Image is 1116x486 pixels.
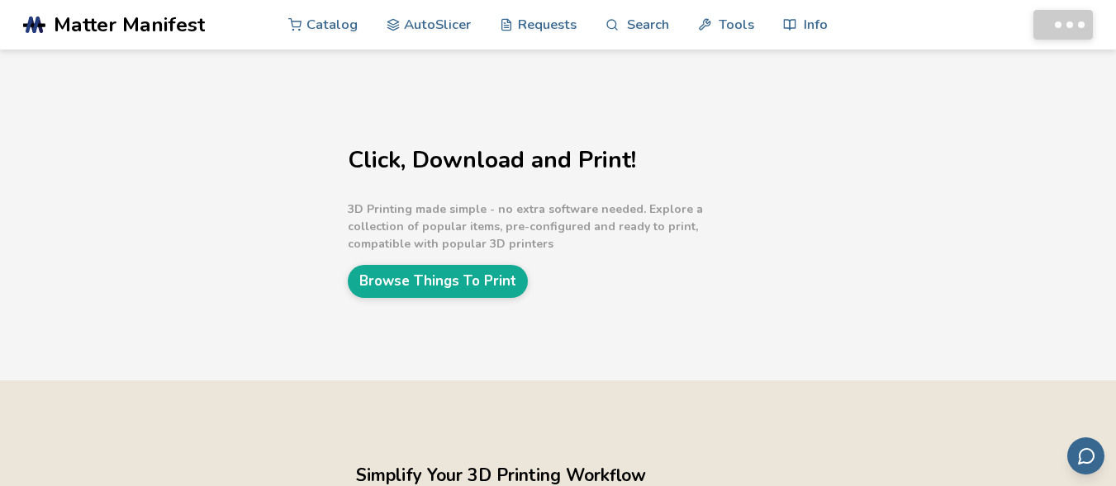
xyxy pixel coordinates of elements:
[54,13,205,36] span: Matter Manifest
[348,201,761,252] p: 3D Printing made simple - no extra software needed. Explore a collection of popular items, pre-co...
[1067,437,1104,474] button: Send feedback via email
[348,265,528,297] a: Browse Things To Print
[348,148,761,173] h1: Click, Download and Print!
